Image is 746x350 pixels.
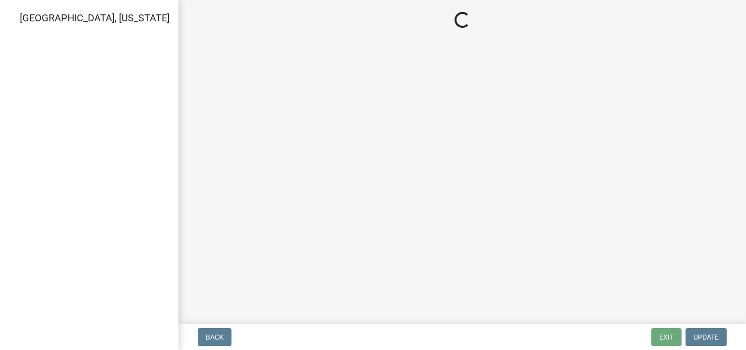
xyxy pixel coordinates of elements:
span: [GEOGRAPHIC_DATA], [US_STATE] [20,12,170,24]
button: Update [686,328,727,346]
button: Back [198,328,231,346]
button: Exit [651,328,682,346]
span: Update [693,333,719,341]
span: Back [206,333,224,341]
